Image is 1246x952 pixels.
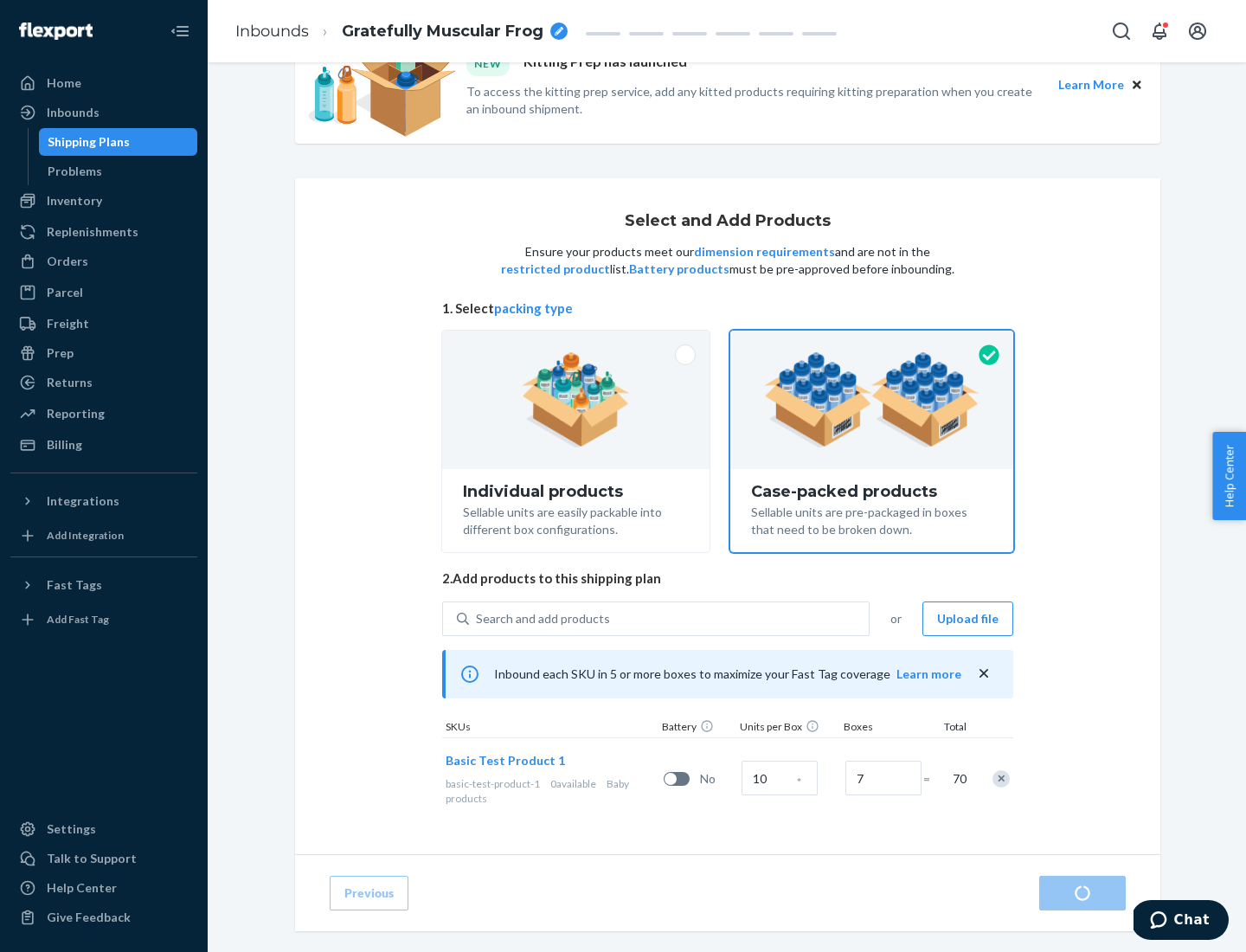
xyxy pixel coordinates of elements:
a: Problems [39,158,198,185]
a: Shipping Plans [39,128,198,156]
div: Remove Item [992,770,1010,788]
button: packing type [494,299,573,318]
button: Integrations [10,487,197,515]
div: Total [927,719,970,737]
button: Open notifications [1142,14,1177,48]
img: Flexport logo [19,23,93,40]
div: Baby products [446,776,657,806]
div: Freight [47,315,89,332]
a: Add Fast Tag [10,606,197,634]
button: restricted product [501,261,610,278]
div: Battery [658,719,736,737]
div: Problems [48,163,102,180]
button: Help Center [1212,432,1246,520]
div: Add Fast Tag [47,612,109,627]
a: Help Center [10,874,197,902]
span: 1. Select [442,299,1013,318]
img: case-pack.59cecea509d18c883b923b81aeac6d0b.png [764,352,979,447]
div: Billing [47,436,82,453]
div: Reporting [47,405,105,422]
span: 2. Add products to this shipping plan [442,569,1013,588]
div: Shipping Plans [48,133,130,151]
button: Basic Test Product 1 [446,752,565,769]
a: Inbounds [10,99,197,126]
p: Kitting Prep has launched [523,52,687,75]
div: Inventory [47,192,102,209]
span: 0 available [550,777,596,790]
span: 70 [949,770,967,788]
button: Fast Tags [10,571,197,599]
div: Sellable units are pre-packaged in boxes that need to be broken down. [751,500,992,538]
div: Home [47,74,81,92]
button: Open account menu [1180,14,1215,48]
button: Open Search Box [1104,14,1139,48]
div: Orders [47,253,88,270]
div: Case-packed products [751,483,992,500]
input: Number of boxes [845,761,922,795]
button: Close [1127,75,1146,94]
div: Talk to Support [47,850,137,867]
a: Add Integration [10,522,197,550]
div: Boxes [840,719,927,737]
button: Close Navigation [163,14,197,48]
a: Reporting [10,400,197,428]
button: Learn more [896,666,961,683]
button: Learn More [1058,75,1124,94]
span: Basic Test Product 1 [446,753,565,768]
div: Give Feedback [47,909,131,926]
a: Settings [10,815,197,843]
span: Gratefully Muscular Frog [342,21,543,43]
button: Talk to Support [10,845,197,872]
a: Replenishments [10,218,197,246]
div: Add Integration [47,528,124,543]
div: Help Center [47,879,117,897]
iframe: Opens a widget where you can chat to one of our agents [1134,900,1229,943]
div: Inbound each SKU in 5 or more boxes to maximize your Fast Tag coverage [442,650,1013,698]
a: Orders [10,248,197,275]
div: Search and add products [476,610,610,627]
span: = [923,770,941,788]
img: individual-pack.facf35554cb0f1810c75b2bd6df2d64e.png [522,352,630,447]
span: basic-test-product-1 [446,777,540,790]
h1: Select and Add Products [625,213,831,230]
button: Battery products [629,261,729,278]
button: dimension requirements [694,243,835,261]
div: Fast Tags [47,576,102,594]
p: Ensure your products meet our and are not in the list. must be pre-approved before inbounding. [499,243,956,278]
span: No [700,770,735,788]
input: Case Quantity [742,761,818,795]
div: Inbounds [47,104,100,121]
div: NEW [466,52,510,75]
a: Freight [10,310,197,338]
div: Units per Box [736,719,840,737]
span: or [890,610,902,627]
div: Parcel [47,284,83,301]
div: Prep [47,344,74,362]
div: Returns [47,374,93,391]
button: close [975,665,992,683]
div: Settings [47,820,96,838]
button: Give Feedback [10,904,197,931]
a: Home [10,69,197,97]
button: Previous [330,876,408,910]
a: Prep [10,339,197,367]
a: Billing [10,431,197,459]
div: Individual products [463,483,689,500]
a: Inventory [10,187,197,215]
div: Integrations [47,492,119,510]
p: To access the kitting prep service, add any kitted products requiring kitting preparation when yo... [466,83,1043,118]
div: SKUs [442,719,658,737]
a: Inbounds [235,22,309,41]
div: Sellable units are easily packable into different box configurations. [463,500,689,538]
a: Returns [10,369,197,396]
button: Upload file [922,601,1013,636]
ol: breadcrumbs [222,6,581,57]
a: Parcel [10,279,197,306]
div: Replenishments [47,223,138,241]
